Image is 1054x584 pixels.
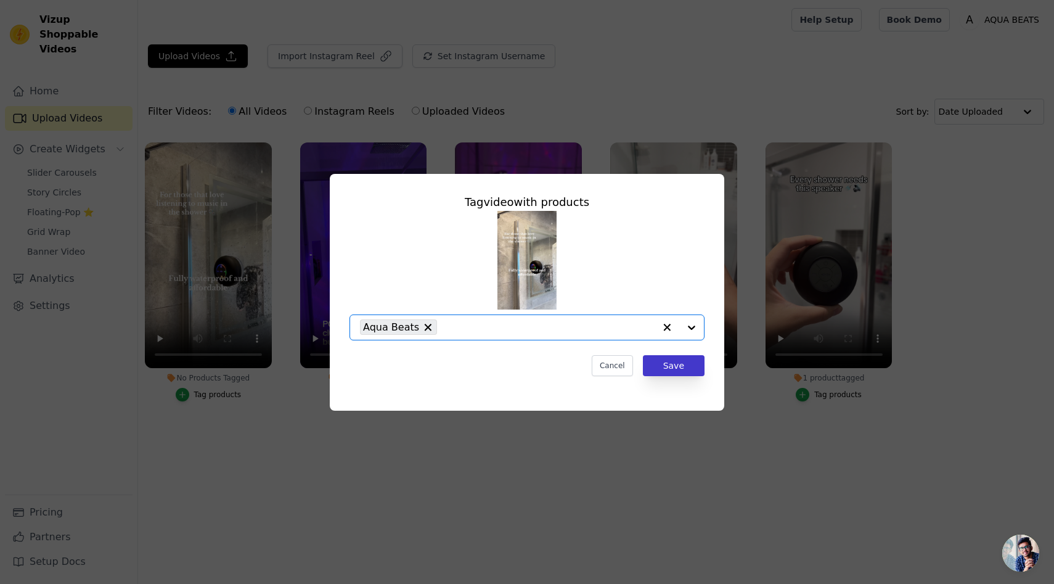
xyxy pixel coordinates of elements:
[349,194,705,211] div: Tag video with products
[1002,535,1039,572] a: Open chat
[592,355,633,376] button: Cancel
[497,211,557,310] img: tn-88b8024eea87490492d05ac544d80f19.png
[643,355,705,376] button: Save
[363,319,419,335] span: Aqua Beats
